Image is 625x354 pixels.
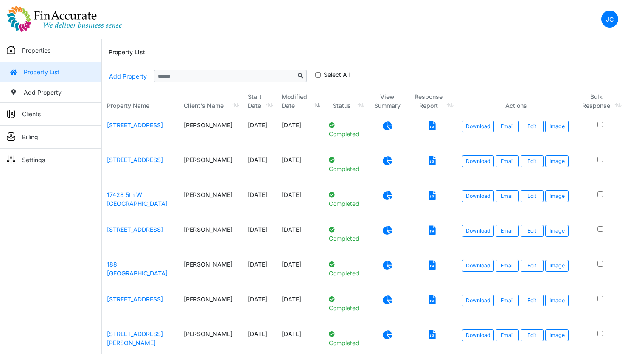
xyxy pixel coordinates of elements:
th: Modified Date: activate to sort column ascending [277,87,324,115]
p: Clients [22,110,41,118]
button: Image [545,121,569,132]
th: Status: activate to sort column ascending [324,87,368,115]
button: Image [545,225,569,237]
a: 17428 5th W [GEOGRAPHIC_DATA] [107,191,168,207]
a: Edit [521,260,544,272]
td: [PERSON_NAME] [179,255,243,289]
td: [DATE] [277,255,324,289]
a: Edit [521,329,544,341]
a: Download [462,225,494,237]
button: Email [496,155,519,167]
th: Bulk Response: activate to sort column ascending [575,87,625,115]
th: Client's Name: activate to sort column ascending [179,87,243,115]
a: Add Property [109,69,147,84]
p: Completed [329,190,363,208]
button: Email [496,295,519,306]
th: Actions [457,87,575,115]
a: Download [462,329,494,341]
td: [PERSON_NAME] [179,150,243,185]
a: Edit [521,155,544,167]
a: [STREET_ADDRESS] [107,121,163,129]
a: Download [462,121,494,132]
td: [DATE] [277,150,324,185]
td: [DATE] [277,185,324,220]
a: JG [601,11,618,28]
td: [PERSON_NAME] [179,115,243,150]
button: Image [545,190,569,202]
img: sidemenu_properties.png [7,46,15,54]
img: sidemenu_billing.png [7,132,15,141]
a: Edit [521,121,544,132]
p: Settings [22,155,45,164]
button: Email [496,329,519,341]
td: [DATE] [277,220,324,255]
p: Completed [329,225,363,243]
td: [PERSON_NAME] [179,289,243,324]
td: [DATE] [243,289,277,324]
td: [DATE] [243,185,277,220]
a: [STREET_ADDRESS][PERSON_NAME] [107,330,163,346]
a: [STREET_ADDRESS] [107,226,163,233]
img: sidemenu_client.png [7,110,15,118]
p: Completed [329,295,363,312]
p: JG [606,15,614,24]
img: spp logo [7,6,122,33]
td: [PERSON_NAME] [179,185,243,220]
button: Image [545,329,569,341]
a: Download [462,260,494,272]
p: Completed [329,155,363,173]
a: [STREET_ADDRESS] [107,295,163,303]
button: Image [545,155,569,167]
p: Billing [22,132,38,141]
td: [DATE] [243,220,277,255]
button: Image [545,260,569,272]
th: Response Report: activate to sort column ascending [407,87,457,115]
a: Download [462,295,494,306]
button: Email [496,260,519,272]
a: [STREET_ADDRESS] [107,156,163,163]
p: Properties [22,46,50,55]
td: [DATE] [277,115,324,150]
th: Start Date: activate to sort column ascending [243,87,277,115]
p: Completed [329,329,363,347]
a: Edit [521,295,544,306]
input: Sizing example input [154,70,295,82]
p: Completed [329,260,363,278]
img: sidemenu_settings.png [7,155,15,164]
a: Edit [521,190,544,202]
th: View Summary [368,87,407,115]
a: Download [462,155,494,167]
th: Property Name: activate to sort column ascending [102,87,179,115]
h6: Property List [109,49,145,56]
button: Email [496,225,519,237]
td: [DATE] [243,255,277,289]
a: Download [462,190,494,202]
a: 188 [GEOGRAPHIC_DATA] [107,261,168,277]
button: Email [496,190,519,202]
td: [DATE] [243,150,277,185]
button: Image [545,295,569,306]
td: [DATE] [277,289,324,324]
p: Completed [329,121,363,138]
a: Edit [521,225,544,237]
button: Email [496,121,519,132]
td: [PERSON_NAME] [179,220,243,255]
label: Select All [324,70,350,79]
td: [DATE] [243,115,277,150]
